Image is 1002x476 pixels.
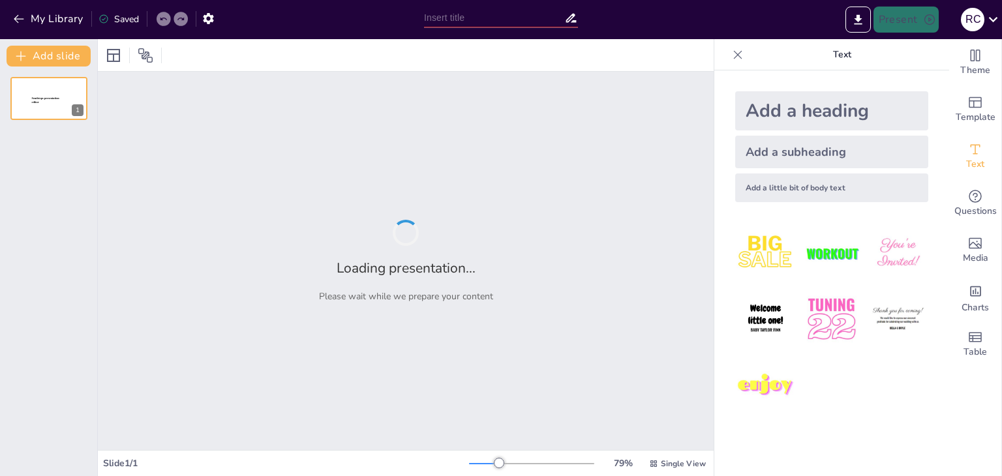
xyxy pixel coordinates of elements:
button: Export to PowerPoint [845,7,871,33]
div: Add a little bit of body text [735,173,928,202]
p: Please wait while we prepare your content [319,290,493,303]
div: Add images, graphics, shapes or video [949,227,1001,274]
img: 4.jpeg [735,289,796,350]
span: Single View [661,458,706,469]
span: Sendsteps presentation editor [32,97,59,104]
img: 2.jpeg [801,223,862,284]
span: Template [956,110,995,125]
div: 79 % [607,457,639,469]
span: Theme [960,63,990,78]
div: 1 [10,77,87,120]
button: Present [873,7,939,33]
div: Add a table [949,321,1001,368]
div: Add charts and graphs [949,274,1001,321]
img: 3.jpeg [868,223,928,284]
span: Charts [962,301,989,315]
span: Table [964,345,987,359]
div: Change the overall theme [949,39,1001,86]
span: Questions [954,204,997,218]
input: Insert title [424,8,564,27]
img: 6.jpeg [868,289,928,350]
div: 1 [72,104,83,116]
div: Add a subheading [735,136,928,168]
div: Add ready made slides [949,86,1001,133]
img: 1.jpeg [735,223,796,284]
span: Text [966,157,984,171]
div: Get real-time input from your audience [949,180,1001,227]
span: Position [138,48,153,63]
p: Text [748,39,936,70]
div: Slide 1 / 1 [103,457,469,469]
div: Add text boxes [949,133,1001,180]
div: R C [961,8,984,31]
img: 5.jpeg [801,289,862,350]
span: Media [963,251,988,265]
button: R C [961,7,984,33]
div: Layout [103,45,124,66]
button: Add slide [7,46,91,67]
div: Saved [99,13,139,25]
div: Add a heading [735,91,928,130]
button: My Library [10,8,89,29]
img: 7.jpeg [735,355,796,416]
h2: Loading presentation... [337,259,476,277]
